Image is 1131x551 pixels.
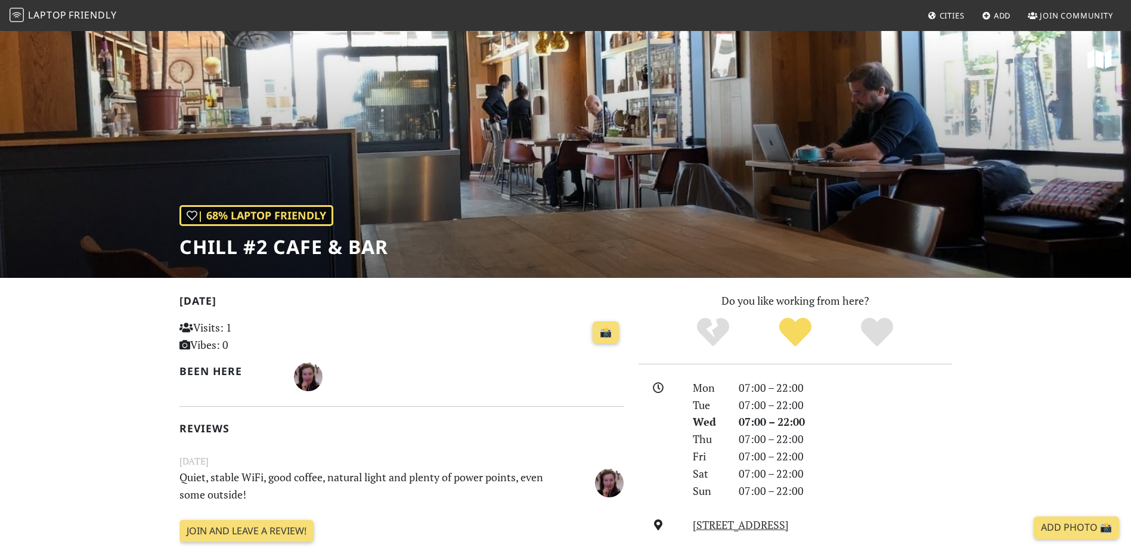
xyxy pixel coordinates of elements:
[686,448,731,465] div: Fri
[69,8,116,21] span: Friendly
[732,397,959,414] div: 07:00 – 22:00
[179,365,280,377] h2: Been here
[732,379,959,397] div: 07:00 – 22:00
[732,465,959,482] div: 07:00 – 22:00
[994,10,1011,21] span: Add
[593,321,619,344] a: 📸
[179,236,388,258] h1: Chill #2 Cafe & Bar
[179,520,314,543] a: Join and leave a review!
[595,474,624,488] span: Lisandre Geo
[172,454,631,469] small: [DATE]
[1023,5,1118,26] a: Join Community
[940,10,965,21] span: Cities
[686,397,731,414] div: Tue
[686,431,731,448] div: Thu
[10,5,117,26] a: LaptopFriendly LaptopFriendly
[732,431,959,448] div: 07:00 – 22:00
[686,482,731,500] div: Sun
[754,316,836,349] div: Yes
[672,316,754,349] div: No
[172,469,555,503] p: Quiet, stable WiFi, good coffee, natural light and plenty of power points, even some outside!
[179,422,624,435] h2: Reviews
[836,316,918,349] div: Definitely!
[686,465,731,482] div: Sat
[639,292,952,309] p: Do you like working from here?
[294,363,323,391] img: 2423-lisandre.jpg
[1040,10,1113,21] span: Join Community
[595,469,624,497] img: 2423-lisandre.jpg
[923,5,969,26] a: Cities
[732,482,959,500] div: 07:00 – 22:00
[179,295,624,312] h2: [DATE]
[1034,516,1119,539] a: Add Photo 📸
[294,369,323,383] span: Lisandre Geo
[179,205,333,226] div: | 68% Laptop Friendly
[10,8,24,22] img: LaptopFriendly
[179,319,318,354] p: Visits: 1 Vibes: 0
[28,8,67,21] span: Laptop
[693,518,789,532] a: [STREET_ADDRESS]
[732,448,959,465] div: 07:00 – 22:00
[732,413,959,431] div: 07:00 – 22:00
[977,5,1016,26] a: Add
[686,413,731,431] div: Wed
[686,379,731,397] div: Mon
